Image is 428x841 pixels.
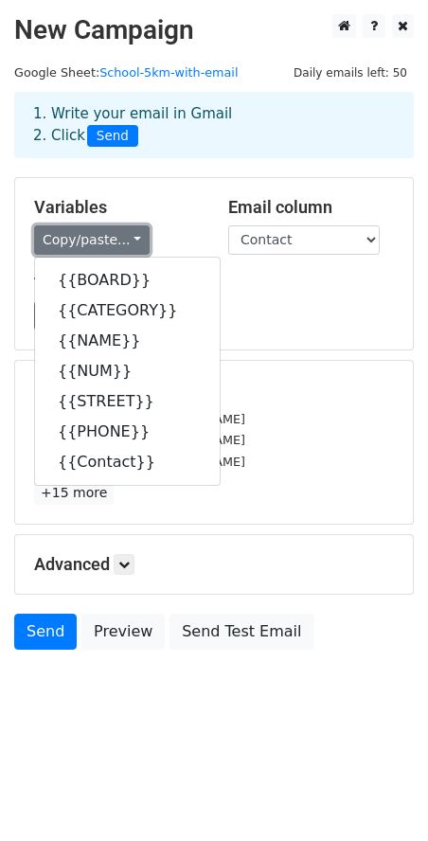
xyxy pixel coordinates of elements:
a: Preview [81,614,165,650]
a: Copy/paste... [34,225,150,255]
small: [EMAIL_ADDRESS][DOMAIN_NAME] [34,433,245,447]
a: Send [14,614,77,650]
small: Google Sheet: [14,65,238,80]
h5: Email column [228,197,394,218]
a: Send Test Email [169,614,313,650]
a: {{NUM}} [35,356,220,386]
span: Daily emails left: 50 [287,63,414,83]
a: {{BOARD}} [35,265,220,295]
a: {{STREET}} [35,386,220,417]
h2: New Campaign [14,14,414,46]
a: {{PHONE}} [35,417,220,447]
small: [EMAIL_ADDRESS][DOMAIN_NAME] [34,455,245,469]
h5: Advanced [34,554,394,575]
span: Send [87,125,138,148]
h5: Variables [34,197,200,218]
a: School-5km-with-email [99,65,238,80]
a: +15 more [34,481,114,505]
small: [EMAIL_ADDRESS][DOMAIN_NAME] [34,412,245,426]
a: {{Contact}} [35,447,220,477]
div: 1. Write your email in Gmail 2. Click [19,103,409,147]
a: Daily emails left: 50 [287,65,414,80]
a: {{NAME}} [35,326,220,356]
a: {{CATEGORY}} [35,295,220,326]
iframe: Chat Widget [333,750,428,841]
